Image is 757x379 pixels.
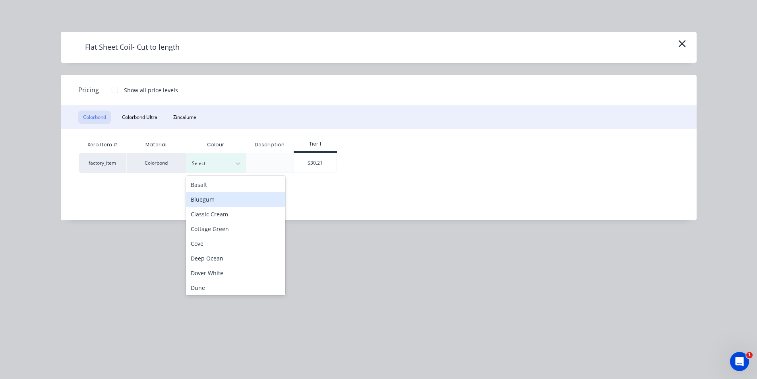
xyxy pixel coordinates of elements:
div: factory_item [79,153,126,173]
div: Classic Cream [186,207,285,222]
div: Bluegum [186,192,285,207]
button: Zincalume [168,111,201,124]
div: Show all price levels [124,86,178,94]
div: $30.21 [294,153,337,173]
div: Dune [186,280,285,295]
div: Deep Ocean [186,251,285,266]
div: Dover White [186,266,285,280]
span: Pricing [78,85,99,95]
button: Colorbond Ultra [117,111,162,124]
div: Colorbond [126,153,186,173]
div: Description [248,135,291,155]
div: Material [126,137,186,153]
div: Basalt [186,177,285,192]
div: Cottage Green [186,222,285,236]
div: Colour [186,137,246,153]
div: Xero Item # [79,137,126,153]
iframe: Intercom live chat [730,352,749,371]
h4: Flat Sheet Coil- Cut to length [73,40,192,55]
div: Tier 1 [294,140,337,148]
button: Colorbond [78,111,111,124]
span: 1 [746,352,753,358]
div: Cove [186,236,285,251]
